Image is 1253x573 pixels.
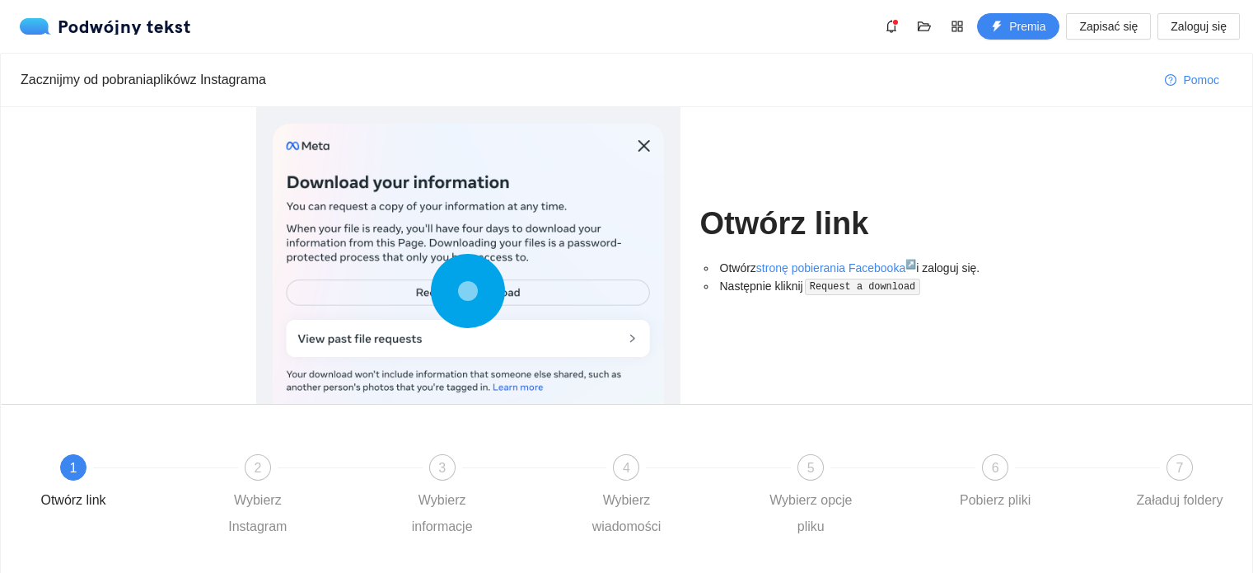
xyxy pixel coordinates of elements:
[20,18,58,35] img: logo
[1157,13,1240,40] button: Zaloguj się
[254,461,261,475] font: 2
[805,279,920,295] code: Request a download
[878,13,905,40] button: dzwonek
[991,21,1003,34] span: piorun
[1079,20,1138,33] font: Zapisać się
[944,13,970,40] button: sklep z aplikacjami
[1176,461,1184,475] font: 7
[578,454,763,540] div: 4Wybierz wiadomości
[21,73,153,87] font: Zacznijmy od pobrania
[20,18,191,35] a: logoPodwójny tekst
[1009,20,1045,33] font: Premia
[228,493,287,533] font: Wybierz Instagram
[153,73,189,87] font: plików
[592,493,662,533] font: Wybierz wiadomości
[905,259,916,269] font: ↗
[26,454,210,514] div: 1Otwórz link
[769,493,852,533] font: Wybierz opcje pliku
[412,493,473,533] font: Wybierz informacje
[960,493,1031,507] font: Pobierz pliki
[58,15,191,38] font: Podwójny tekst
[1165,74,1176,87] span: krąg pytań
[879,20,904,33] span: dzwonek
[763,454,947,540] div: 5Wybierz opcje pliku
[756,261,916,275] a: stronę pobierania Facebooka↗
[947,454,1132,514] div: 6Pobierz pliki
[438,461,446,475] font: 3
[1132,454,1227,514] div: 7Załaduj foldery
[395,454,579,540] div: 3Wybierz informacje
[1183,73,1219,87] font: Pomoc
[977,13,1059,40] button: piorunPremia
[1152,67,1232,93] button: krąg pytańPomoc
[912,20,937,33] span: folder-otwarty
[720,261,756,275] font: Otwórz
[700,206,869,241] font: Otwórz link
[70,461,77,475] font: 1
[807,461,815,475] font: 5
[40,493,105,507] font: Otwórz link
[756,261,905,275] font: stronę pobierania Facebooka
[210,454,395,540] div: 2Wybierz Instagram
[992,461,999,475] font: 6
[720,279,803,293] font: Następnie kliknij
[916,261,979,275] font: i zaloguj się.
[1066,13,1151,40] button: Zapisać się
[189,73,265,87] font: z Instagrama
[1171,20,1227,33] font: Zaloguj się
[911,13,937,40] button: folder-otwarty
[623,461,630,475] font: 4
[1136,493,1223,507] font: Załaduj foldery
[945,20,970,33] span: sklep z aplikacjami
